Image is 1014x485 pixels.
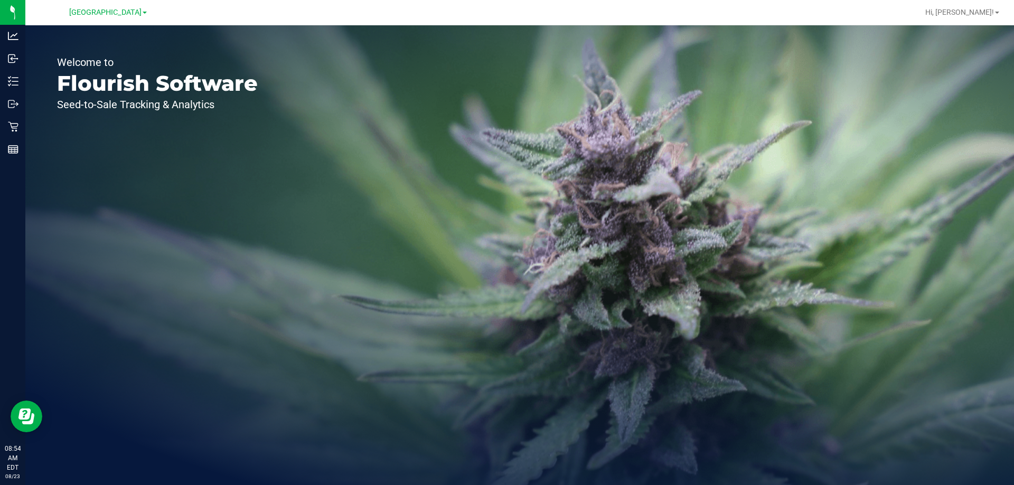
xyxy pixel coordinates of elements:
p: Welcome to [57,57,258,68]
span: [GEOGRAPHIC_DATA] [69,8,142,17]
inline-svg: Retail [8,121,18,132]
iframe: Resource center [11,401,42,432]
span: Hi, [PERSON_NAME]! [925,8,994,16]
p: 08/23 [5,472,21,480]
p: Flourish Software [57,73,258,94]
inline-svg: Reports [8,144,18,155]
p: 08:54 AM EDT [5,444,21,472]
p: Seed-to-Sale Tracking & Analytics [57,99,258,110]
inline-svg: Inbound [8,53,18,64]
inline-svg: Outbound [8,99,18,109]
inline-svg: Inventory [8,76,18,87]
inline-svg: Analytics [8,31,18,41]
